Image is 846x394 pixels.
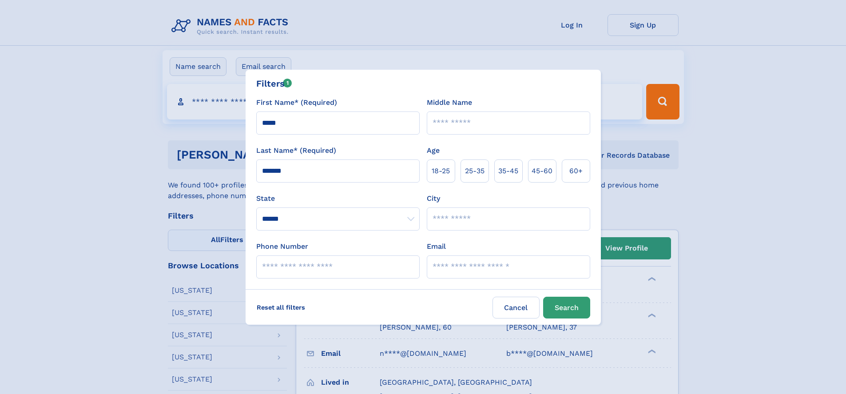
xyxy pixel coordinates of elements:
label: First Name* (Required) [256,97,337,108]
label: Middle Name [427,97,472,108]
label: Email [427,241,446,252]
div: Filters [256,77,292,90]
button: Search [543,297,590,318]
span: 60+ [569,166,583,176]
label: Age [427,145,440,156]
label: Reset all filters [251,297,311,318]
span: 18‑25 [432,166,450,176]
span: 25‑35 [465,166,485,176]
span: 45‑60 [532,166,552,176]
span: 35‑45 [498,166,518,176]
label: City [427,193,440,204]
label: Cancel [493,297,540,318]
label: State [256,193,420,204]
label: Phone Number [256,241,308,252]
label: Last Name* (Required) [256,145,336,156]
